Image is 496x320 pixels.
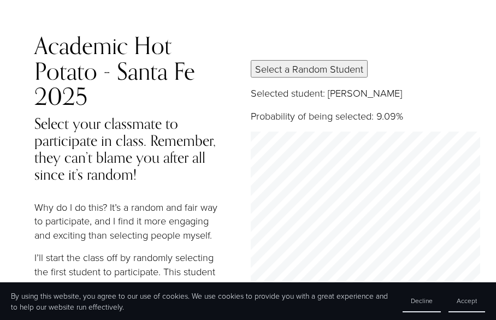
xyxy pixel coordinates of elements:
[34,33,225,109] h2: Academic Hot Potato - Santa Fe 2025
[34,200,225,242] p: Why do I do this? It’s a random and fair way to participate, and I find it more engaging and exci...
[34,115,225,183] h4: Select your classmate to participate in class. Remember, they can’t blame you after all since it’...
[251,109,481,123] p: Probability of being selected: 9.09%
[457,296,477,305] span: Accept
[251,86,481,100] p: Selected student: [PERSON_NAME]
[11,291,392,312] p: By using this website, you agree to our use of cookies. We use cookies to provide you with a grea...
[448,290,485,312] button: Accept
[411,296,433,305] span: Decline
[403,290,441,312] button: Decline
[34,251,225,320] p: I’ll start the class off by randomly selecting the first student to participate. This student wil...
[251,60,368,78] button: Select a Random Student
